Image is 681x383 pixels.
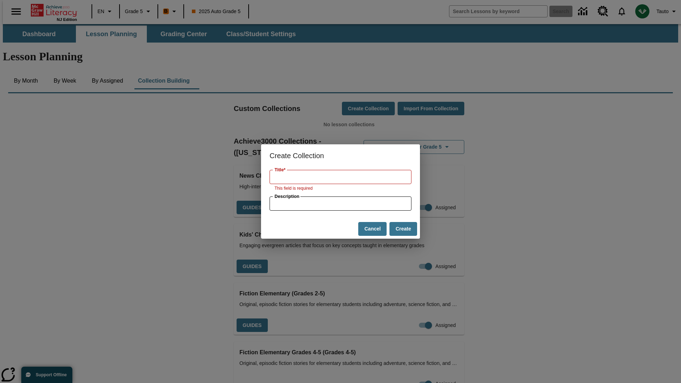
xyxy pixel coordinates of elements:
[275,167,286,173] label: Title
[261,144,420,167] h2: Create Collection
[358,222,387,236] button: Cancel
[275,185,406,192] p: This field is required
[389,222,417,236] button: Create
[275,193,299,200] label: Description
